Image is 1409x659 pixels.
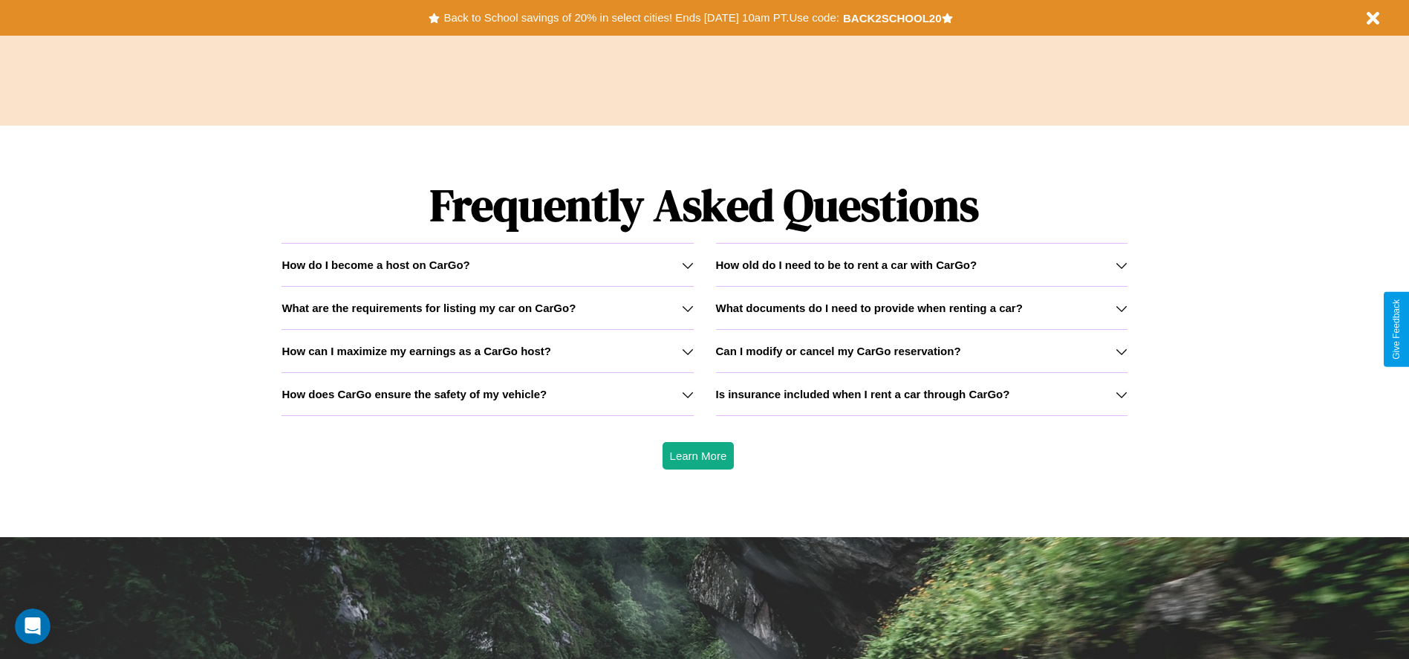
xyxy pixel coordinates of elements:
[843,12,942,25] b: BACK2SCHOOL20
[15,608,51,644] iframe: Intercom live chat
[716,345,961,357] h3: Can I modify or cancel my CarGo reservation?
[440,7,842,28] button: Back to School savings of 20% in select cities! Ends [DATE] 10am PT.Use code:
[282,302,576,314] h3: What are the requirements for listing my car on CarGo?
[282,167,1127,243] h1: Frequently Asked Questions
[663,442,735,470] button: Learn More
[716,259,977,271] h3: How old do I need to be to rent a car with CarGo?
[716,388,1010,400] h3: Is insurance included when I rent a car through CarGo?
[282,388,547,400] h3: How does CarGo ensure the safety of my vehicle?
[1391,299,1402,360] div: Give Feedback
[282,345,551,357] h3: How can I maximize my earnings as a CarGo host?
[716,302,1023,314] h3: What documents do I need to provide when renting a car?
[282,259,469,271] h3: How do I become a host on CarGo?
